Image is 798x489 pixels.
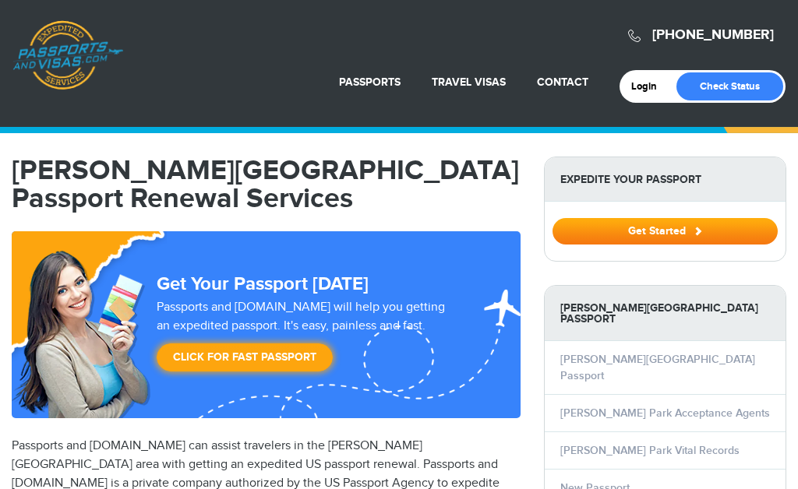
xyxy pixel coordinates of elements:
a: Click for Fast Passport [157,343,333,371]
div: Passports and [DOMAIN_NAME] will help you getting an expedited passport. It's easy, painless and ... [150,298,463,379]
a: [PERSON_NAME][GEOGRAPHIC_DATA] Passport [560,353,755,382]
a: Passports [339,76,401,89]
a: Contact [537,76,588,89]
a: [PERSON_NAME] Park Vital Records [560,444,740,457]
a: Get Started [553,224,778,237]
strong: Get Your Passport [DATE] [157,273,369,295]
a: Passports & [DOMAIN_NAME] [12,20,123,90]
button: Get Started [553,218,778,244]
a: Login [631,80,668,93]
a: Check Status [676,72,783,100]
h1: [PERSON_NAME][GEOGRAPHIC_DATA] Passport Renewal Services [12,157,521,213]
a: [PERSON_NAME] Park Acceptance Agents [560,406,770,420]
a: [PHONE_NUMBER] [652,26,774,44]
strong: Expedite Your Passport [545,157,786,202]
strong: [PERSON_NAME][GEOGRAPHIC_DATA] Passport [545,286,786,341]
a: Travel Visas [432,76,506,89]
